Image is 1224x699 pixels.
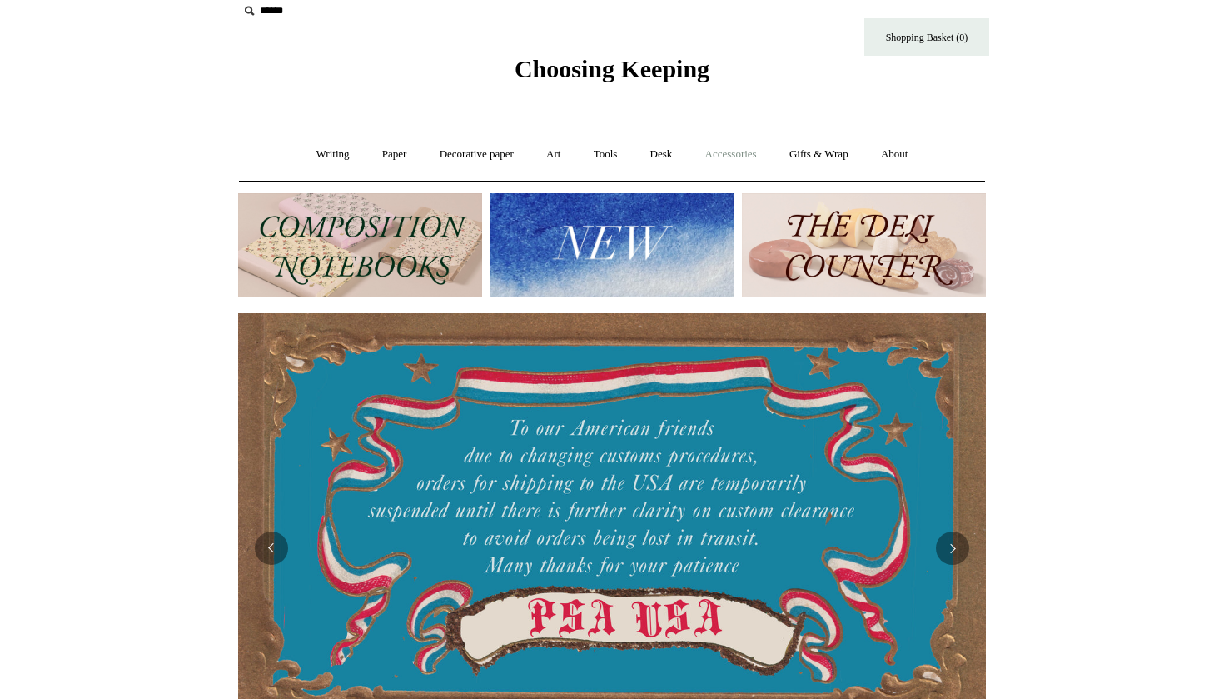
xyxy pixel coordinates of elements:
[936,532,969,565] button: Next
[742,193,986,297] img: The Deli Counter
[490,193,734,297] img: New.jpg__PID:f73bdf93-380a-4a35-bcfe-7823039498e1
[367,132,422,177] a: Paper
[864,18,989,56] a: Shopping Basket (0)
[255,532,288,565] button: Previous
[301,132,365,177] a: Writing
[531,132,575,177] a: Art
[635,132,688,177] a: Desk
[515,55,709,82] span: Choosing Keeping
[774,132,863,177] a: Gifts & Wrap
[238,193,482,297] img: 202302 Composition ledgers.jpg__PID:69722ee6-fa44-49dd-a067-31375e5d54ec
[515,68,709,80] a: Choosing Keeping
[690,132,772,177] a: Accessories
[866,132,923,177] a: About
[579,132,633,177] a: Tools
[425,132,529,177] a: Decorative paper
